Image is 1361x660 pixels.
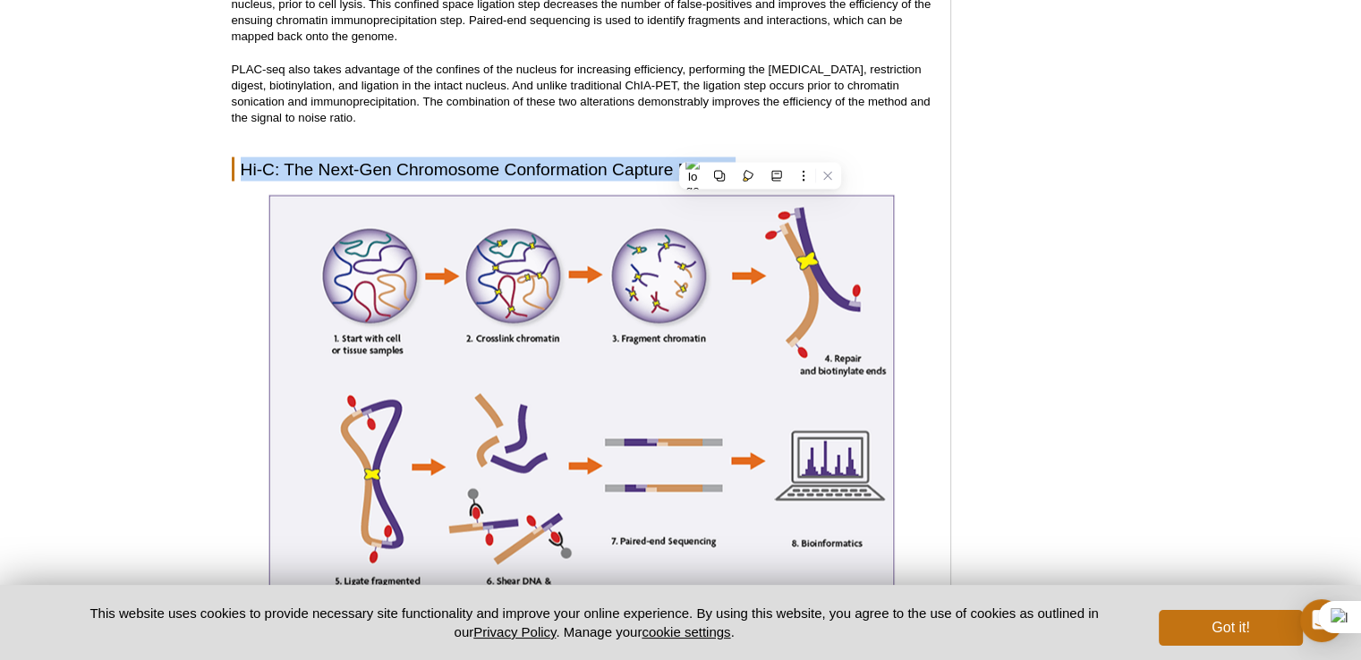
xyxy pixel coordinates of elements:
[642,624,730,639] button: cookie settings
[59,604,1130,641] p: This website uses cookies to provide necessary site functionality and improve your online experie...
[268,195,895,639] img: Next-Gen Chromosome Conformation Capture
[1159,610,1302,646] button: Got it!
[232,62,932,126] p: PLAC-seq also takes advantage of the confines of the nucleus for increasing efficiency, performin...
[1300,599,1343,642] div: Open Intercom Messenger
[232,157,932,182] h2: Hi-C: The Next-Gen Chromosome Conformation Capture Method
[473,624,556,639] a: Privacy Policy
